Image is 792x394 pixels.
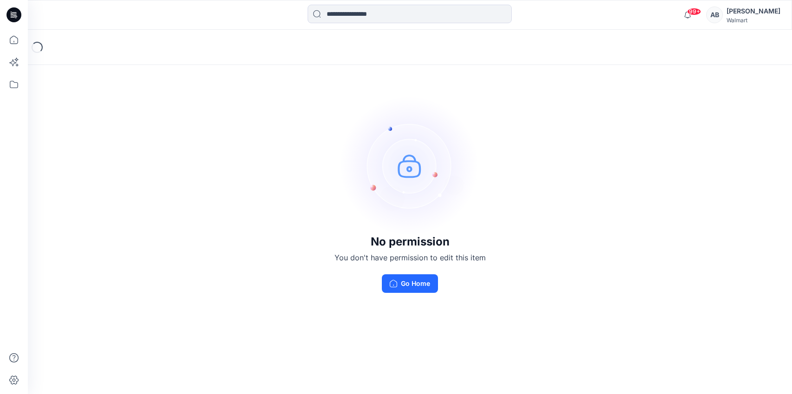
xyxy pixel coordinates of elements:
[335,252,486,263] p: You don't have permission to edit this item
[727,6,780,17] div: [PERSON_NAME]
[687,8,701,15] span: 99+
[727,17,780,24] div: Walmart
[341,96,480,235] img: no-perm.svg
[335,235,486,248] h3: No permission
[706,6,723,23] div: AB
[382,274,438,293] button: Go Home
